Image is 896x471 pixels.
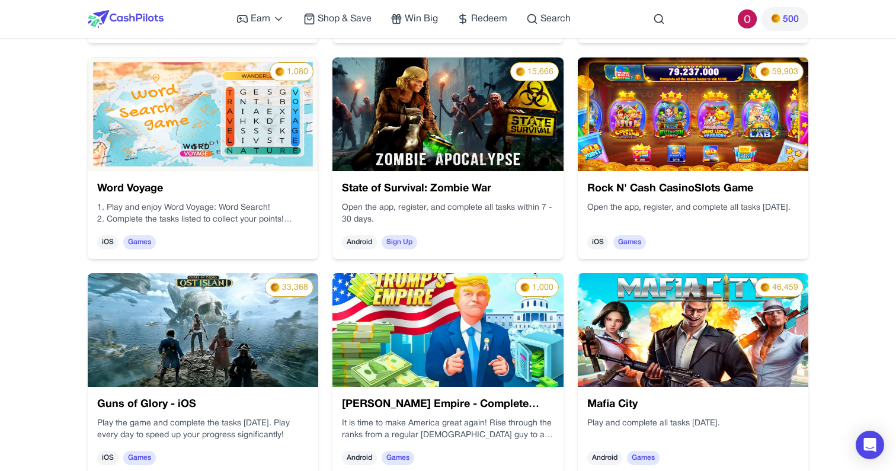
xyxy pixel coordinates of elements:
a: Redeem [457,12,507,26]
span: Search [540,12,571,26]
p: 1. Play and enjoy Word Voyage: Word Search! [97,202,309,214]
img: CashPilots Logo [88,10,164,28]
span: Shop & Save [318,12,372,26]
span: Games [613,235,646,249]
img: PMs [760,283,770,292]
a: Search [526,12,571,26]
h3: Mafia City [587,396,799,413]
span: 1,080 [287,66,308,78]
p: 2. Complete the tasks listed to collect your points! [97,214,309,226]
span: Games [627,451,660,465]
img: 8fc6d752-be43-4222-9a3c-4e96474dc3dd.webp [88,57,318,171]
img: 49b64d60-fe3d-411d-816e-6eba893ab9df.png [332,273,563,387]
span: 1,000 [532,282,553,294]
div: Open Intercom Messenger [856,431,884,459]
span: iOS [97,235,119,249]
span: Games [382,451,414,465]
span: Earn [251,12,270,26]
span: iOS [587,235,609,249]
img: PMs [275,67,284,76]
p: Play and complete all tasks [DATE]. [587,418,799,430]
span: Games [123,451,156,465]
p: Open the app, register, and complete all tasks [DATE]. [587,202,799,214]
h3: Word Voyage [97,181,309,197]
span: 33,368 [282,282,308,294]
img: PMs [760,67,770,76]
a: Earn [236,12,284,26]
span: Games [123,235,156,249]
img: caa199af-03bc-4182-9ae6-59ca21a1916d.webp [332,57,563,171]
h3: [PERSON_NAME] Empire - Complete Level 32 - 3 Days [342,396,553,413]
p: Play the game and complete the tasks [DATE]. Play every day to speed up your progress significantly! [97,418,309,441]
h3: Guns of Glory - iOS [97,396,309,413]
span: Redeem [471,12,507,26]
span: Android [342,451,377,465]
p: Open the app, register, and complete all tasks within 7 - 30 days. [342,202,553,226]
h3: Rock N' Cash CasinoSlots Game [587,181,799,197]
img: a90cf0cf-c774-4d18-8f19-7fed0893804d.webp [88,273,318,387]
img: PMs [270,283,280,292]
span: 500 [783,12,799,27]
img: 458eefe5-aead-4420-8b58-6e94704f1244.jpg [578,273,808,387]
p: It is time to make America great again! Rise through the ranks from a regular [DEMOGRAPHIC_DATA] ... [342,418,553,441]
a: Win Big [391,12,438,26]
a: Shop & Save [303,12,372,26]
span: Sign Up [382,235,417,249]
span: Android [342,235,377,249]
img: PMs [771,14,780,23]
span: Android [587,451,622,465]
span: 46,459 [772,282,798,294]
img: PMs [520,283,530,292]
span: 59,903 [772,66,798,78]
h3: State of Survival: Zombie War [342,181,553,197]
span: iOS [97,451,119,465]
span: 15,666 [527,66,553,78]
button: PMs500 [761,7,808,31]
span: Win Big [405,12,438,26]
img: 69aae6c1-7b4f-4190-a664-18117391db8a.webp [578,57,808,171]
img: PMs [516,67,525,76]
